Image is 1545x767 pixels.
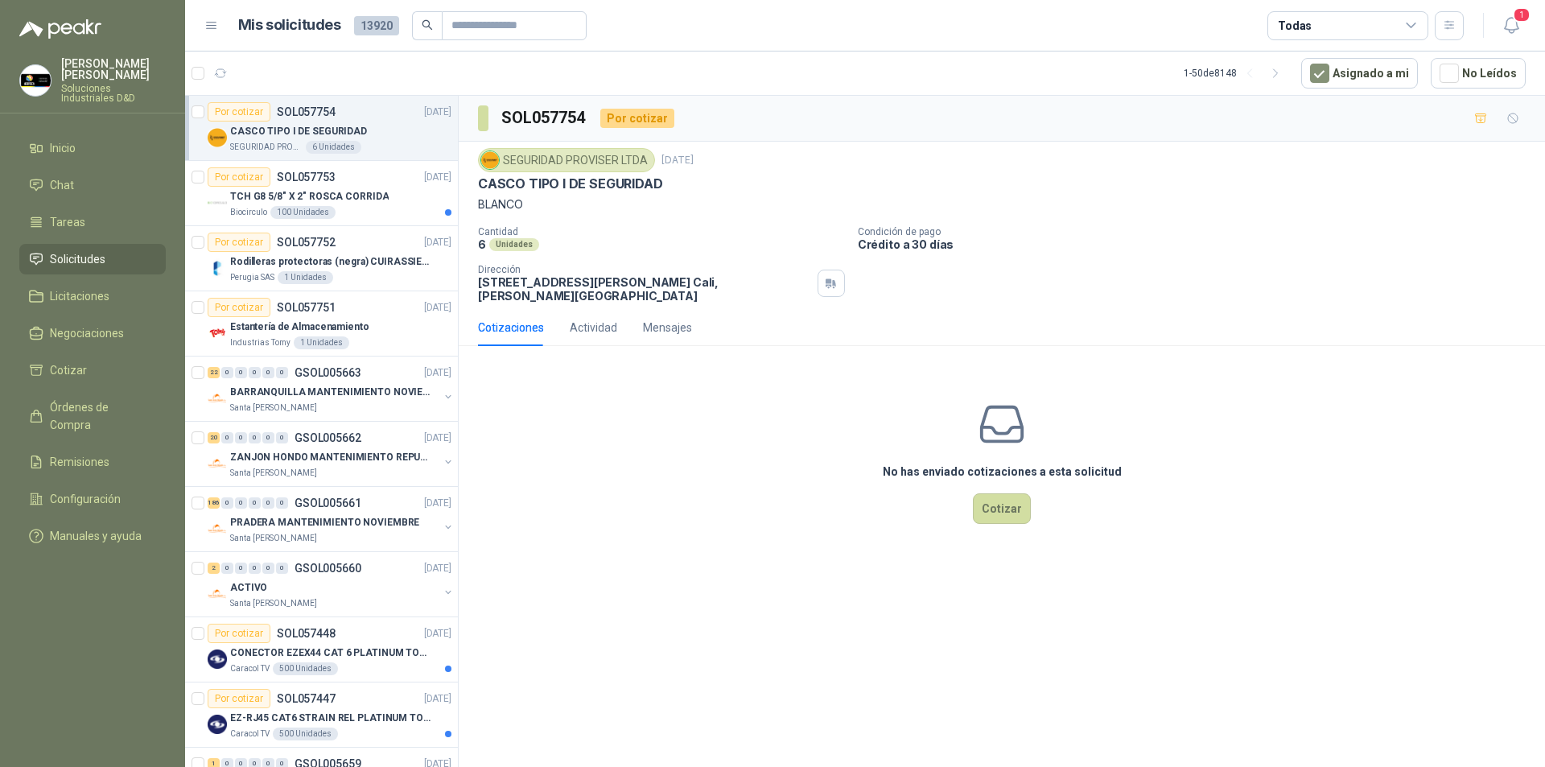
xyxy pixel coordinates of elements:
span: Inicio [50,139,76,157]
span: Tareas [50,213,85,231]
a: Por cotizarSOL057753[DATE] Company LogoTCH G8 5/8" X 2" ROSCA CORRIDABiocirculo100 Unidades [185,161,458,226]
span: Manuales y ayuda [50,527,142,545]
p: Caracol TV [230,662,270,675]
img: Company Logo [208,128,227,147]
p: [DATE] [424,300,451,315]
span: Chat [50,176,74,194]
a: Licitaciones [19,281,166,311]
a: 22 0 0 0 0 0 GSOL005663[DATE] Company LogoBARRANQUILLA MANTENIMIENTO NOVIEMBRESanta [PERSON_NAME] [208,363,455,414]
div: Cotizaciones [478,319,544,336]
p: SOL057753 [277,171,336,183]
p: SOL057447 [277,693,336,704]
p: [DATE] [424,496,451,511]
p: GSOL005660 [295,563,361,574]
p: Caracol TV [230,728,270,740]
p: PRADERA MANTENIMIENTO NOVIEMBRE [230,515,419,530]
button: Asignado a mi [1301,58,1418,89]
button: 1 [1497,11,1526,40]
div: 0 [276,497,288,509]
div: 0 [276,367,288,378]
p: Estantería de Almacenamiento [230,320,369,335]
img: Company Logo [208,715,227,734]
a: 20 0 0 0 0 0 GSOL005662[DATE] Company LogoZANJON HONDO MANTENIMIENTO REPUESTOSSanta [PERSON_NAME] [208,428,455,480]
div: Actividad [570,319,617,336]
div: 0 [221,367,233,378]
div: 500 Unidades [273,662,338,675]
p: [DATE] [424,561,451,576]
div: 0 [276,563,288,574]
h3: No has enviado cotizaciones a esta solicitud [883,463,1122,480]
p: [DATE] [424,691,451,707]
p: CASCO TIPO I DE SEGURIDAD [478,175,663,192]
img: Company Logo [208,584,227,604]
span: Órdenes de Compra [50,398,150,434]
img: Company Logo [208,193,227,212]
img: Company Logo [208,389,227,408]
a: Remisiones [19,447,166,477]
p: SEGURIDAD PROVISER LTDA [230,141,303,154]
a: Por cotizarSOL057754[DATE] Company LogoCASCO TIPO I DE SEGURIDADSEGURIDAD PROVISER LTDA6 Unidades [185,96,458,161]
div: 0 [262,432,274,443]
a: Órdenes de Compra [19,392,166,440]
div: 1 - 50 de 8148 [1184,60,1288,86]
div: 0 [249,367,261,378]
button: No Leídos [1431,58,1526,89]
p: Santa [PERSON_NAME] [230,402,317,414]
div: 0 [235,497,247,509]
div: Por cotizar [208,298,270,317]
div: 0 [249,563,261,574]
div: 0 [221,563,233,574]
p: [DATE] [424,105,451,120]
span: 1 [1513,7,1531,23]
img: Company Logo [208,324,227,343]
div: Por cotizar [208,102,270,122]
h1: Mis solicitudes [238,14,341,37]
p: BLANCO [478,196,1526,213]
a: Chat [19,170,166,200]
p: Santa [PERSON_NAME] [230,532,317,545]
span: Remisiones [50,453,109,471]
img: Company Logo [481,151,499,169]
span: Negociaciones [50,324,124,342]
p: ACTIVO [230,580,267,596]
p: Biocirculo [230,206,267,219]
span: Solicitudes [50,250,105,268]
span: Cotizar [50,361,87,379]
img: Company Logo [20,65,51,96]
p: TCH G8 5/8" X 2" ROSCA CORRIDA [230,189,389,204]
img: Logo peakr [19,19,101,39]
img: Company Logo [208,258,227,278]
img: Company Logo [208,519,227,538]
div: Unidades [489,238,539,251]
div: Por cotizar [208,624,270,643]
p: Santa [PERSON_NAME] [230,597,317,610]
span: 13920 [354,16,399,35]
div: 1 Unidades [278,271,333,284]
div: 100 Unidades [270,206,336,219]
a: Por cotizarSOL057448[DATE] Company LogoCONECTOR EZEX44 CAT 6 PLATINUM TOOLSCaracol TV500 Unidades [185,617,458,682]
a: Por cotizarSOL057751[DATE] Company LogoEstantería de AlmacenamientoIndustrias Tomy1 Unidades [185,291,458,357]
p: Cantidad [478,226,845,237]
p: [DATE] [424,365,451,381]
div: 0 [235,563,247,574]
div: Por cotizar [600,109,674,128]
div: 0 [262,563,274,574]
div: 0 [221,432,233,443]
p: [DATE] [424,235,451,250]
a: Cotizar [19,355,166,386]
p: SOL057752 [277,237,336,248]
p: Crédito a 30 días [858,237,1539,251]
div: 6 Unidades [306,141,361,154]
a: Manuales y ayuda [19,521,166,551]
p: EZ-RJ45 CAT6 STRAIN REL PLATINUM TOOLS [230,711,431,726]
p: Industrias Tomy [230,336,290,349]
div: 0 [262,367,274,378]
div: 22 [208,367,220,378]
div: 0 [262,497,274,509]
a: Tareas [19,207,166,237]
p: Rodilleras protectoras (negra) CUIRASSIER para motocicleta, rodilleras para motocicleta, [230,254,431,270]
a: 186 0 0 0 0 0 GSOL005661[DATE] Company LogoPRADERA MANTENIMIENTO NOVIEMBRESanta [PERSON_NAME] [208,493,455,545]
div: 0 [235,432,247,443]
button: Cotizar [973,493,1031,524]
div: 0 [276,432,288,443]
